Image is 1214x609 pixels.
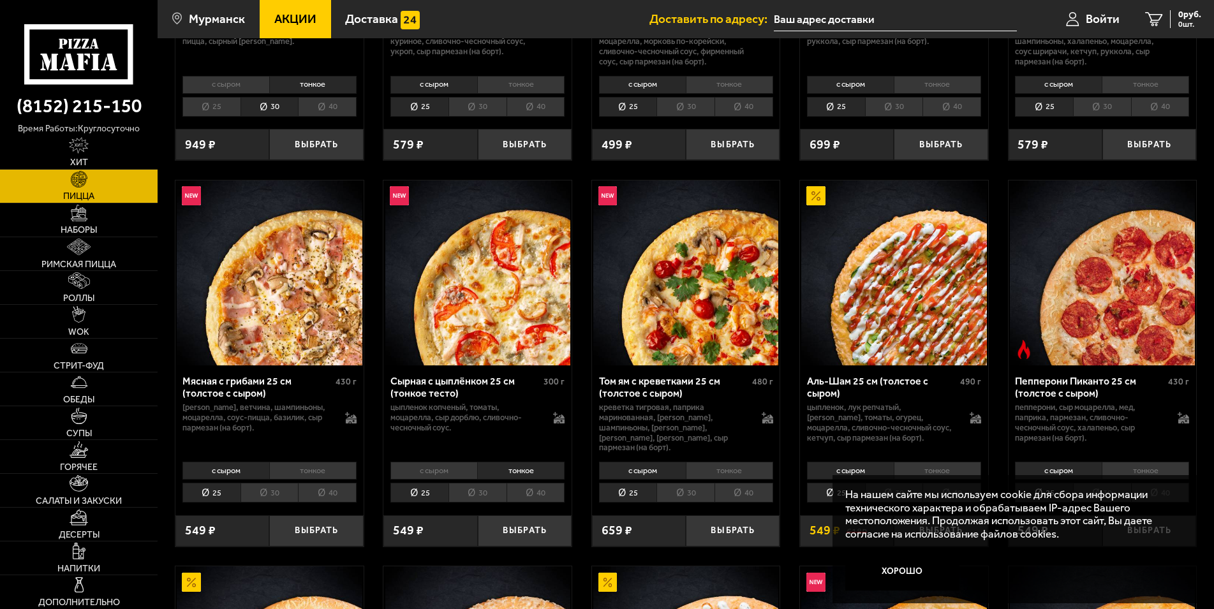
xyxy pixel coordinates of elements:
div: Том ям с креветками 25 см (толстое с сыром) [599,375,749,399]
span: Роллы [63,294,94,303]
span: Обеды [63,395,94,404]
li: с сыром [182,76,269,94]
span: Войти [1086,13,1120,25]
span: 549 ₽ [393,524,424,537]
li: тонкое [686,76,773,94]
li: 25 [807,483,865,503]
span: 300 г [544,376,565,387]
li: 25 [599,483,657,503]
div: Мясная с грибами 25 см (толстое с сыром) [182,375,332,399]
span: 480 г [752,376,773,387]
p: цыпленок копченый, томаты, моцарелла, сыр дорблю, сливочно-чесночный соус. [390,402,540,433]
span: Римская пицца [41,260,116,269]
button: Хорошо [845,552,959,590]
p: цыпленок, лук репчатый, [PERSON_NAME], томаты, огурец, моцарелла, сливочно-чесночный соус, кетчуп... [807,402,957,443]
p: пепперони, сыр Моцарелла, мед, паприка, пармезан, сливочно-чесночный соус, халапеньо, сыр пармеза... [1015,402,1165,443]
li: 25 [1015,97,1073,117]
img: Аль-Шам 25 см (толстое с сыром) [801,180,986,365]
span: 659 ₽ [602,524,632,537]
li: 40 [507,97,565,117]
img: Акционный [806,186,825,205]
span: Акции [274,13,316,25]
li: тонкое [1102,76,1189,94]
button: Выбрать [1102,129,1196,160]
li: тонкое [269,76,357,94]
a: АкционныйАль-Шам 25 см (толстое с сыром) [800,180,988,365]
li: 40 [714,483,773,503]
p: креветка тигровая, паприка маринованная, [PERSON_NAME], шампиньоны, [PERSON_NAME], [PERSON_NAME],... [599,402,749,453]
span: Наборы [61,226,97,235]
p: ветчина, корнишоны, паприка маринованная, шампиньоны, моцарелла, морковь по-корейски, сливочно-че... [599,16,749,66]
span: 549 ₽ [185,524,216,537]
img: Новинка [390,186,409,205]
span: Пицца [63,192,94,201]
li: 30 [241,483,299,503]
span: Стрит-фуд [54,362,104,371]
button: Выбрать [478,129,572,160]
li: 40 [507,483,565,503]
span: 490 г [960,376,981,387]
li: тонкое [1102,462,1189,480]
a: НовинкаМясная с грибами 25 см (толстое с сыром) [175,180,364,365]
li: с сыром [1015,462,1102,480]
button: Выбрать [686,515,780,547]
li: с сыром [182,462,269,480]
li: тонкое [686,462,773,480]
span: 430 г [336,376,357,387]
img: Острое блюдо [1014,340,1033,359]
li: с сыром [599,462,686,480]
li: тонкое [894,462,981,480]
span: 0 руб. [1178,10,1201,19]
img: Акционный [598,573,618,592]
button: Выбрать [269,129,363,160]
li: 25 [390,97,448,117]
img: Новинка [806,573,825,592]
li: 25 [599,97,657,117]
li: 40 [714,97,773,117]
span: Дополнительно [38,598,120,607]
p: колбаски Охотничьи, пепперони, паприка маринованная, лук красный, шампиньоны, халапеньо, моцарелл... [1015,16,1165,66]
button: Выбрать [478,515,572,547]
li: 40 [298,483,357,503]
li: 30 [448,483,507,503]
a: НовинкаСырная с цыплёнком 25 см (тонкое тесто) [383,180,572,365]
span: Доставить по адресу: [649,13,774,25]
li: 40 [298,97,357,117]
img: Новинка [598,186,618,205]
img: Сырная с цыплёнком 25 см (тонкое тесто) [385,180,570,365]
span: Хит [70,158,88,167]
li: 30 [1073,97,1131,117]
a: НовинкаТом ям с креветками 25 см (толстое с сыром) [592,180,780,365]
span: 579 ₽ [1018,138,1048,151]
li: с сыром [390,76,477,94]
li: 30 [241,97,299,117]
img: Мясная с грибами 25 см (толстое с сыром) [177,180,362,365]
li: 25 [182,97,241,117]
span: 549 ₽ [810,524,840,537]
span: Горячее [60,463,98,472]
li: 40 [1131,97,1190,117]
li: с сыром [599,76,686,94]
button: Выбрать [686,129,780,160]
li: тонкое [894,76,981,94]
li: 30 [656,97,714,117]
span: 699 ₽ [810,138,840,151]
span: Десерты [59,531,100,539]
div: Сырная с цыплёнком 25 см (тонкое тесто) [390,375,540,399]
li: тонкое [269,462,357,480]
li: 25 [807,97,865,117]
li: 30 [656,483,714,503]
span: 499 ₽ [602,138,632,151]
span: Напитки [57,564,100,573]
li: 40 [922,97,981,117]
span: 430 г [1168,376,1189,387]
img: Акционный [182,573,201,592]
li: 30 [865,97,923,117]
img: 15daf4d41897b9f0e9f617042186c801.svg [401,11,420,30]
li: с сыром [807,76,894,94]
li: тонкое [477,76,565,94]
div: Аль-Шам 25 см (толстое с сыром) [807,375,957,399]
span: 0 шт. [1178,20,1201,28]
span: WOK [68,328,89,337]
li: с сыром [807,462,894,480]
